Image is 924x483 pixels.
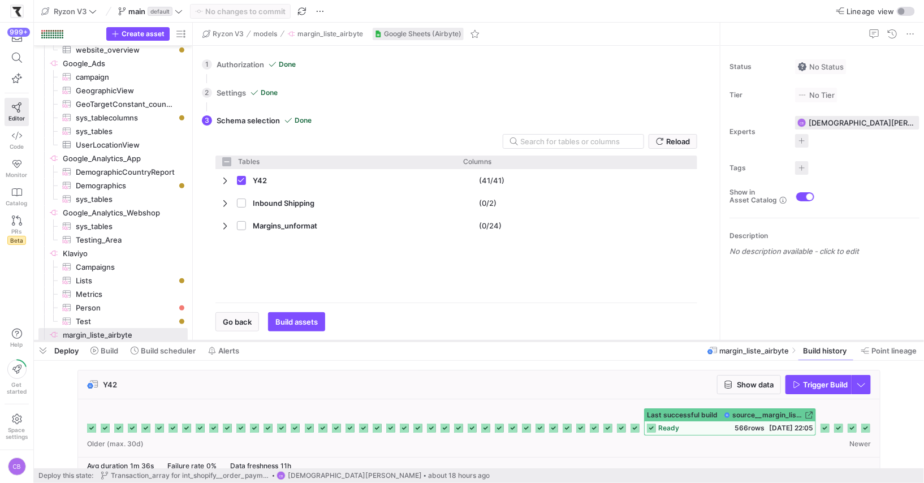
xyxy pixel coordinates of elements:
[38,192,188,206] a: sys_tables​​​​​​​​​
[87,440,144,448] span: Older (max. 30d)
[103,380,117,389] span: Y42
[38,206,188,219] a: Google_Analytics_Webshop​​​​​​​​
[38,314,188,328] div: Press SPACE to select this row.
[38,124,188,138] a: sys_tables​​​​​​​​​
[520,137,634,146] input: Search for tables or columns
[297,30,363,38] span: margin_liste_airbyte
[111,472,270,480] span: Transaction_array for int_shopify__order_payments
[7,381,27,395] span: Get started
[215,192,697,214] div: Press SPACE to select this row.
[275,317,318,326] span: Build assets
[479,221,502,230] y42-import-column-renderer: (0/24)
[798,62,844,71] span: No Status
[38,219,188,233] a: sys_tables​​​​​​​​​
[735,424,765,432] span: 566 rows
[38,4,100,19] button: Ryzon V3
[644,408,816,435] button: Last successful buildsource__margin_liste_airbyte__Y42ready566rows[DATE] 22:05
[87,462,128,470] span: Avg duration
[38,152,188,165] div: Press SPACE to select this row.
[5,409,29,445] a: Spacesettings
[8,115,25,122] span: Editor
[6,426,28,440] span: Space settings
[141,346,196,355] span: Build scheduler
[803,380,848,389] span: Trigger Build
[238,158,260,166] span: Tables
[38,314,188,328] a: Test​​​​​​​​​
[720,346,789,355] span: margin_liste_airbyte
[38,179,188,192] div: Press SPACE to select this row.
[215,169,697,192] div: Press SPACE to deselect this row.
[130,462,154,470] span: 1m 36s
[479,176,504,185] y42-import-column-renderer: (41/41)
[38,233,188,247] a: Testing_Area​​​​​​​​​
[284,27,366,41] button: margin_liste_airbyte
[38,287,188,301] div: Press SPACE to select this row.
[849,440,871,448] span: Newer
[38,328,188,342] a: margin_liste_airbyte​​​​​​​​
[5,211,29,249] a: PRsBeta
[737,380,774,389] span: Show data
[167,462,204,470] span: Failure rate
[798,90,835,100] span: No Tier
[280,462,291,470] span: 11h
[223,317,252,326] span: Go back
[5,27,29,48] button: 999+
[268,312,325,331] button: Build assets
[230,462,278,470] span: Data freshness
[63,247,186,260] span: Klaviyo​​​​​​​​
[38,287,188,301] a: Metrics​​​​​​​​​
[76,234,175,247] span: Testing_Area​​​​​​​​​
[128,7,145,16] span: main
[647,411,718,419] span: Last successful build
[5,355,29,399] button: Getstarted
[38,192,188,206] div: Press SPACE to select this row.
[729,232,919,240] p: Description
[76,71,175,84] span: campaign​​​​​​​​​
[76,220,175,233] span: sys_tables​​​​​​​​​
[5,98,29,126] a: Editor
[38,43,188,57] a: website_overview​​​​​​​​​
[7,28,30,37] div: 999+
[215,214,697,237] div: Press SPACE to select this row.
[732,411,803,419] span: source__margin_liste_airbyte__Y42
[38,472,93,480] span: Deploy this state:
[277,471,286,480] div: CB
[115,4,185,19] button: maindefault
[38,70,188,84] a: campaign​​​​​​​​​
[85,341,123,360] button: Build
[213,30,244,38] span: Ryzon V3
[38,274,188,287] a: Lists​​​​​​​​​
[729,247,919,256] p: No description available - click to edit
[38,274,188,287] div: Press SPACE to select this row.
[38,124,188,138] div: Press SPACE to select this row.
[11,6,23,17] img: https://storage.googleapis.com/y42-prod-data-exchange/images/sBsRsYb6BHzNxH9w4w8ylRuridc3cmH4JEFn...
[38,301,188,314] a: Person​​​​​​​​​
[38,97,188,111] div: Press SPACE to select this row.
[63,206,186,219] span: Google_Analytics_Webshop​​​​​​​​
[38,57,188,70] div: Press SPACE to select this row.
[38,111,188,124] a: sys_tablecolumns​​​​​​​​​
[724,411,813,419] a: source__margin_liste_airbyte__Y42
[38,57,188,70] a: Google_Ads​​​​​​​​
[803,346,847,355] span: Build history
[218,346,239,355] span: Alerts
[729,128,786,136] span: Experts
[38,260,188,274] div: Press SPACE to select this row.
[63,152,186,165] span: Google_Analytics_App​​​​​​​​
[6,200,28,206] span: Catalog
[463,158,491,166] span: Columns
[254,30,278,38] span: models
[428,472,490,480] span: about 18 hours ago
[76,44,175,57] span: website_overview​​​​​​​​​
[729,91,786,99] span: Tier
[38,165,188,179] a: DemographicCountryReport​​​​​​​​​
[76,261,175,274] span: Campaigns​​​​​​​​​
[76,125,175,138] span: sys_tables​​​​​​​​​
[101,346,118,355] span: Build
[76,98,175,111] span: GeoTargetConstant_country​​​​​​​​​
[10,341,24,348] span: Help
[54,7,87,16] span: Ryzon V3
[5,126,29,154] a: Code
[38,138,188,152] a: UserLocationView​​​​​​​​​
[795,59,847,74] button: No statusNo Status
